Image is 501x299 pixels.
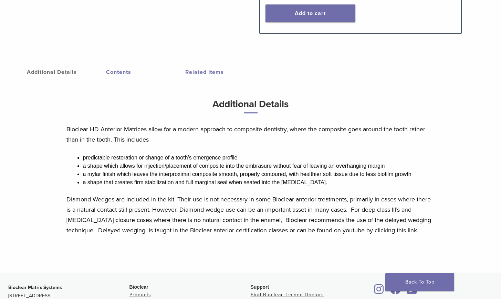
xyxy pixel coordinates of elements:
p: Bioclear HD Anterior Matrices allow for a modern approach to composite dentistry, where the compo... [66,124,435,145]
h3: Additional Details [66,96,435,119]
li: a shape that creates firm stabilization and full marginal seal when seated into the [MEDICAL_DATA]. [83,178,435,187]
a: Products [129,292,151,298]
a: Find Bioclear Trained Doctors [251,292,324,298]
p: Diamond Wedges are included in the kit. Their use is not necessary in some Bioclear anterior trea... [66,194,435,235]
a: Bioclear [372,288,386,295]
a: Related Items [185,63,264,82]
li: a mylar finish which leaves the interproximal composite smooth, properly contoured, with healthie... [83,170,435,178]
button: Add to cart [265,4,355,22]
a: Contents [106,63,185,82]
span: Support [251,284,269,290]
li: a shape which allows for injection/placement of composite into the embrasure without fear of leav... [83,162,435,170]
a: Additional Details [27,63,106,82]
li: predictable restoration or change of a tooth’s emergence profile [83,154,435,162]
a: Bioclear [405,288,419,295]
span: Bioclear [129,284,148,290]
a: Bioclear [388,288,404,295]
a: Back To Top [385,273,454,291]
strong: Bioclear Matrix Systems [8,285,62,290]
